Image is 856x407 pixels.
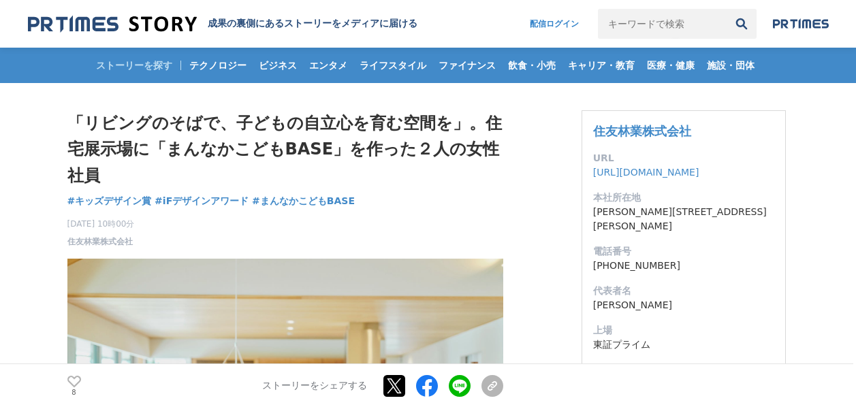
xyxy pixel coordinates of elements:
a: 飲食・小売 [503,48,561,83]
span: 飲食・小売 [503,59,561,71]
dt: 本社所在地 [593,191,774,205]
a: ライフスタイル [354,48,432,83]
dt: 代表者名 [593,284,774,298]
span: 医療・健康 [641,59,700,71]
span: [DATE] 10時00分 [67,218,135,230]
a: #まんなかこどもBASE [252,194,355,208]
dt: 上場 [593,323,774,338]
span: ビジネス [253,59,302,71]
a: #iFデザインアワード [155,194,249,208]
dd: [PERSON_NAME] [593,298,774,312]
a: #キッズデザイン賞 [67,194,152,208]
a: ビジネス [253,48,302,83]
dt: URL [593,151,774,165]
button: 検索 [727,9,757,39]
span: 施設・団体 [701,59,760,71]
a: 配信ログイン [516,9,592,39]
a: 医療・健康 [641,48,700,83]
p: 8 [67,389,81,395]
span: #iFデザインアワード [155,195,249,207]
a: テクノロジー [184,48,252,83]
span: ライフスタイル [354,59,432,71]
a: [URL][DOMAIN_NAME] [593,167,699,178]
a: エンタメ [304,48,353,83]
a: 住友林業株式会社 [67,235,133,248]
a: ファイナンス [433,48,501,83]
h2: 成果の裏側にあるストーリーをメディアに届ける [208,18,417,30]
span: キャリア・教育 [562,59,640,71]
span: テクノロジー [184,59,252,71]
input: キーワードで検索 [598,9,727,39]
a: キャリア・教育 [562,48,640,83]
dd: [PHONE_NUMBER] [593,259,774,273]
dd: 東証プライム [593,338,774,352]
img: prtimes [773,18,829,29]
dt: 資本金 [593,363,774,377]
img: 成果の裏側にあるストーリーをメディアに届ける [28,15,197,33]
h1: 「リビングのそばで、子どもの自立心を育む空間を」。住宅展示場に「まんなかこどもBASE」を作った２人の女性社員 [67,110,503,189]
a: 施設・団体 [701,48,760,83]
a: 住友林業株式会社 [593,124,691,138]
dd: [PERSON_NAME][STREET_ADDRESS][PERSON_NAME] [593,205,774,233]
p: ストーリーをシェアする [262,380,367,392]
span: #キッズデザイン賞 [67,195,152,207]
dt: 電話番号 [593,244,774,259]
span: エンタメ [304,59,353,71]
span: ファイナンス [433,59,501,71]
span: #まんなかこどもBASE [252,195,355,207]
a: 成果の裏側にあるストーリーをメディアに届ける 成果の裏側にあるストーリーをメディアに届ける [28,15,417,33]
